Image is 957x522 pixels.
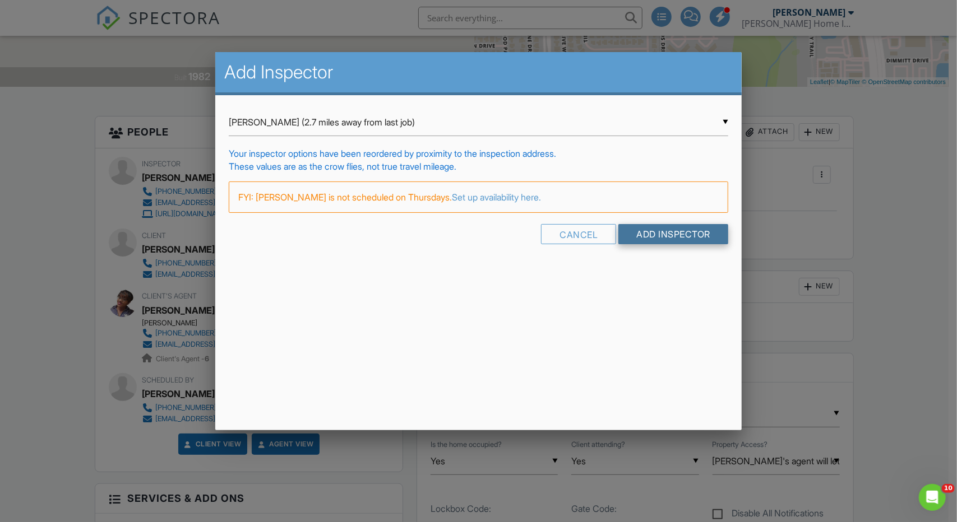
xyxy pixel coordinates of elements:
[618,224,728,244] input: Add Inspector
[452,192,541,203] a: Set up availability here.
[229,181,728,213] div: FYI: [PERSON_NAME] is not scheduled on Thursdays.
[229,147,728,160] div: Your inspector options have been reordered by proximity to the inspection address.
[224,61,733,83] h2: Add Inspector
[541,224,616,244] div: Cancel
[919,484,946,511] iframe: Intercom live chat
[942,484,955,493] span: 10
[229,160,728,173] div: These values are as the crow flies, not true travel mileage.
